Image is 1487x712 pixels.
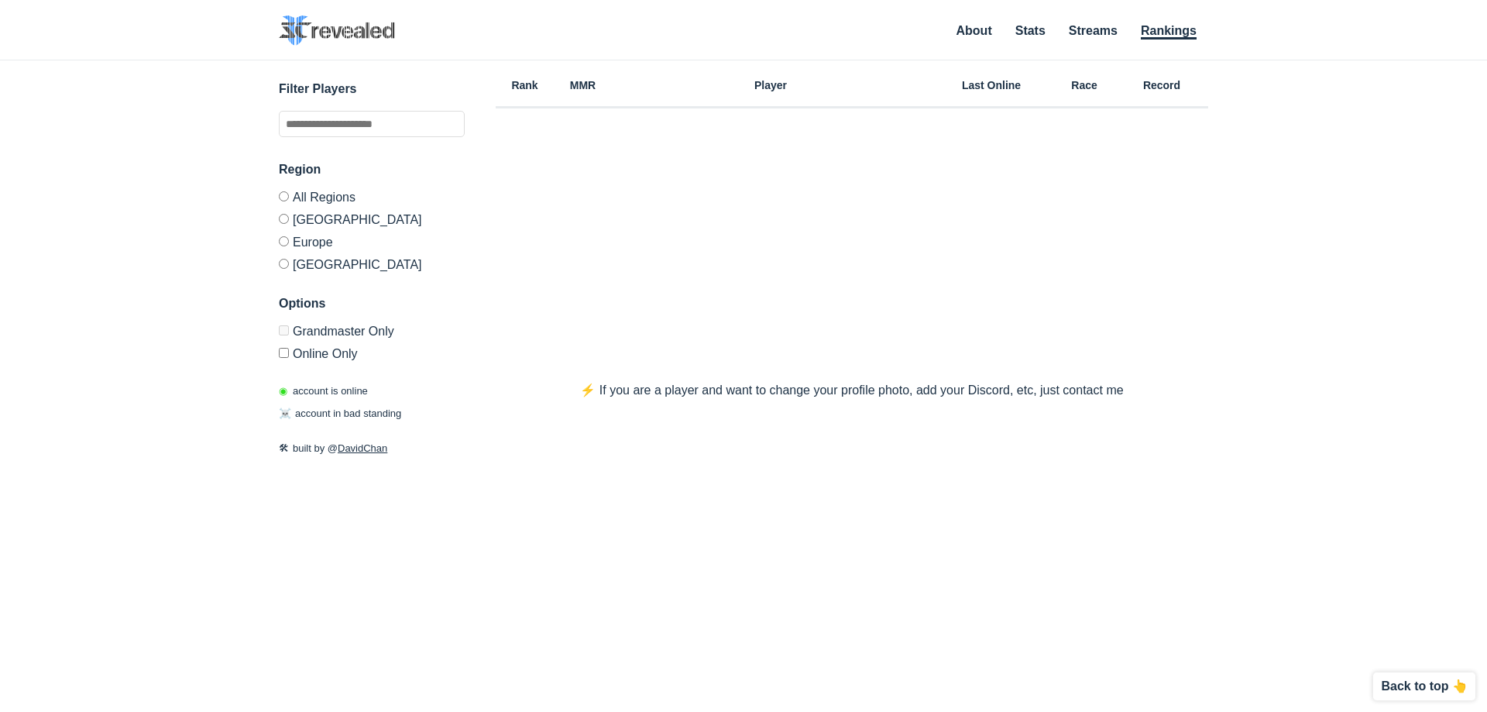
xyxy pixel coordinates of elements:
[1053,80,1115,91] h6: Race
[279,230,465,253] label: Europe
[279,384,368,399] p: account is online
[279,259,289,269] input: [GEOGRAPHIC_DATA]
[554,80,612,91] h6: MMR
[279,160,465,179] h3: Region
[279,342,465,360] label: Only show accounts currently laddering
[279,208,465,230] label: [GEOGRAPHIC_DATA]
[338,442,387,454] a: DavidChan
[279,348,289,358] input: Online Only
[279,15,395,46] img: SC2 Revealed
[956,24,992,37] a: About
[279,214,289,224] input: [GEOGRAPHIC_DATA]
[279,236,289,246] input: Europe
[1115,80,1208,91] h6: Record
[612,80,929,91] h6: Player
[279,253,465,271] label: [GEOGRAPHIC_DATA]
[279,191,289,201] input: All Regions
[279,408,291,419] span: ☠️
[279,325,289,335] input: Grandmaster Only
[279,406,401,421] p: account in bad standing
[549,381,1154,400] p: ⚡️ If you are a player and want to change your profile photo, add your Discord, etc, just contact me
[279,325,465,342] label: Only Show accounts currently in Grandmaster
[496,80,554,91] h6: Rank
[279,294,465,313] h3: Options
[1069,24,1118,37] a: Streams
[279,191,465,208] label: All Regions
[929,80,1053,91] h6: Last Online
[279,442,289,454] span: 🛠
[1381,680,1468,693] p: Back to top 👆
[1015,24,1046,37] a: Stats
[1141,24,1197,40] a: Rankings
[279,80,465,98] h3: Filter Players
[279,385,287,397] span: ◉
[279,441,465,456] p: built by @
